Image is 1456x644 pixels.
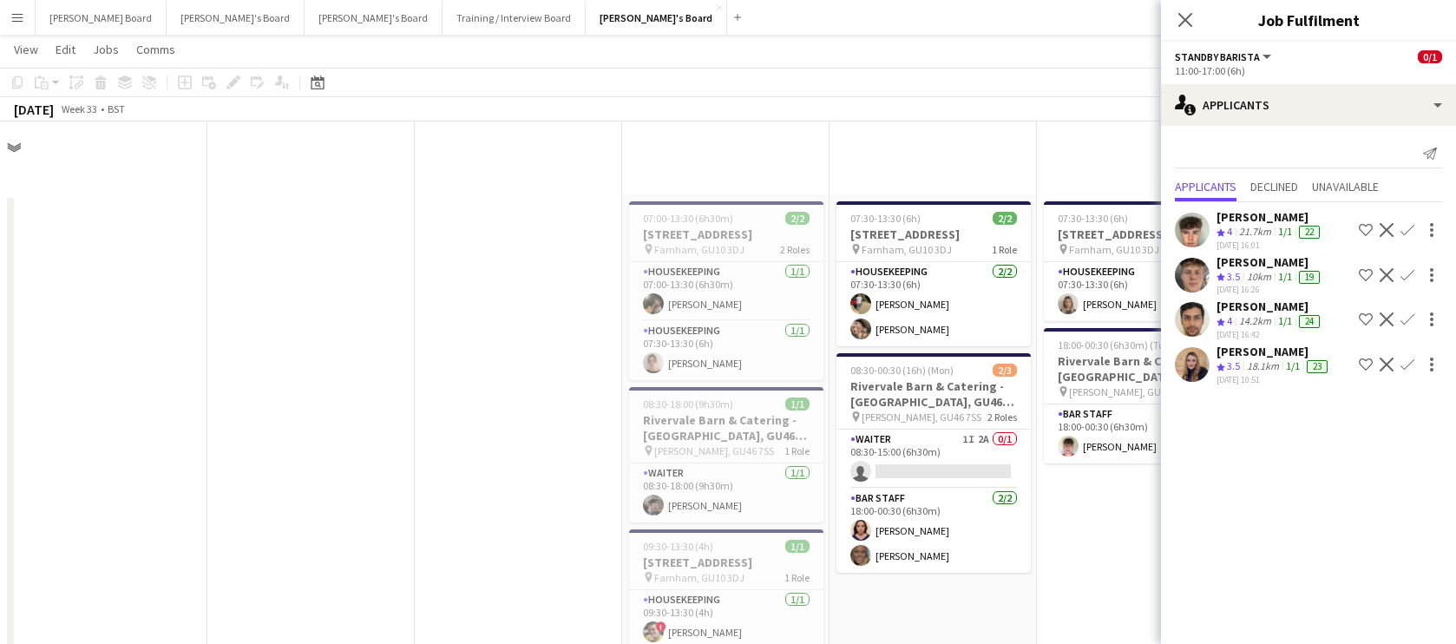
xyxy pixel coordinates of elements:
[93,42,119,57] span: Jobs
[1175,50,1260,63] span: STANDBY BARISTA
[836,201,1031,346] app-job-card: 07:30-13:30 (6h)2/2[STREET_ADDRESS] Farnham, GU10 3DJ1 RoleHousekeeping2/207:30-13:30 (6h)[PERSON...
[785,212,810,225] span: 2/2
[586,1,727,35] button: [PERSON_NAME]'s Board
[1044,404,1238,463] app-card-role: BAR STAFF1/118:00-00:30 (6h30m)[PERSON_NAME]
[785,540,810,553] span: 1/1
[1236,225,1275,240] div: 21.7km
[629,555,823,570] h3: [STREET_ADDRESS]
[14,101,54,118] div: [DATE]
[1217,254,1323,270] div: [PERSON_NAME]
[654,243,744,256] span: Farnham, GU10 3DJ
[785,398,810,411] span: 1/1
[1278,225,1292,238] app-skills-label: 1/1
[987,411,1017,424] span: 2 Roles
[1217,284,1323,295] div: [DATE] 16:26
[1312,181,1379,193] span: Unavailable
[850,364,954,377] span: 08:30-00:30 (16h) (Mon)
[643,212,733,225] span: 07:00-13:30 (6h30m)
[1044,262,1238,321] app-card-role: Housekeeping1/107:30-13:30 (6h)[PERSON_NAME]
[1227,314,1232,327] span: 4
[1236,314,1275,329] div: 14.2km
[629,387,823,522] app-job-card: 08:30-18:00 (9h30m)1/1Rivervale Barn & Catering - [GEOGRAPHIC_DATA], GU46 7SS [PERSON_NAME], GU46...
[1217,374,1331,385] div: [DATE] 10:51
[1058,212,1128,225] span: 07:30-13:30 (6h)
[1286,359,1300,372] app-skills-label: 1/1
[836,489,1031,573] app-card-role: BAR STAFF2/218:00-00:30 (6h30m)[PERSON_NAME][PERSON_NAME]
[836,430,1031,489] app-card-role: Waiter1I2A0/108:30-15:00 (6h30m)
[656,621,666,632] span: !
[1299,315,1320,328] div: 24
[1250,181,1298,193] span: Declined
[7,38,45,61] a: View
[836,353,1031,573] app-job-card: 08:30-00:30 (16h) (Mon)2/3Rivervale Barn & Catering - [GEOGRAPHIC_DATA], GU46 7SS [PERSON_NAME], ...
[1299,226,1320,239] div: 22
[1175,50,1274,63] button: STANDBY BARISTA
[629,262,823,321] app-card-role: Housekeeping1/107:00-13:30 (6h30m)[PERSON_NAME]
[167,1,305,35] button: [PERSON_NAME]'s Board
[136,42,175,57] span: Comms
[1217,209,1323,225] div: [PERSON_NAME]
[643,540,713,553] span: 09:30-13:30 (4h)
[993,212,1017,225] span: 2/2
[1217,344,1331,359] div: [PERSON_NAME]
[129,38,182,61] a: Comms
[108,102,125,115] div: BST
[850,212,921,225] span: 07:30-13:30 (6h)
[654,571,744,584] span: Farnham, GU10 3DJ
[49,38,82,61] a: Edit
[993,364,1017,377] span: 2/3
[1278,314,1292,327] app-skills-label: 1/1
[1161,84,1456,126] div: Applicants
[654,444,774,457] span: [PERSON_NAME], GU46 7SS
[14,42,38,57] span: View
[1044,353,1238,384] h3: Rivervale Barn & Catering - [GEOGRAPHIC_DATA], GU46 7SS
[784,571,810,584] span: 1 Role
[862,243,952,256] span: Farnham, GU10 3DJ
[643,398,733,411] span: 08:30-18:00 (9h30m)
[36,1,167,35] button: [PERSON_NAME] Board
[1227,270,1240,283] span: 3.5
[1227,359,1240,372] span: 3.5
[1044,328,1238,463] app-job-card: 18:00-00:30 (6h30m) (Tue)1/1Rivervale Barn & Catering - [GEOGRAPHIC_DATA], GU46 7SS [PERSON_NAME]...
[629,321,823,380] app-card-role: Housekeeping1/107:30-13:30 (6h)[PERSON_NAME]
[836,227,1031,242] h3: [STREET_ADDRESS]
[1161,9,1456,31] h3: Job Fulfilment
[780,243,810,256] span: 2 Roles
[1243,359,1282,374] div: 18.1km
[992,243,1017,256] span: 1 Role
[1175,64,1442,77] div: 11:00-17:00 (6h)
[1299,271,1320,284] div: 19
[1069,243,1159,256] span: Farnham, GU10 3DJ
[305,1,443,35] button: [PERSON_NAME]'s Board
[1217,299,1323,314] div: [PERSON_NAME]
[629,412,823,444] h3: Rivervale Barn & Catering - [GEOGRAPHIC_DATA], GU46 7SS
[836,378,1031,410] h3: Rivervale Barn & Catering - [GEOGRAPHIC_DATA], GU46 7SS
[836,262,1031,346] app-card-role: Housekeeping2/207:30-13:30 (6h)[PERSON_NAME][PERSON_NAME]
[784,444,810,457] span: 1 Role
[1044,227,1238,242] h3: [STREET_ADDRESS]
[1175,181,1236,193] span: Applicants
[1058,338,1173,352] span: 18:00-00:30 (6h30m) (Tue)
[629,463,823,522] app-card-role: Waiter1/108:30-18:00 (9h30m)[PERSON_NAME]
[1217,329,1323,340] div: [DATE] 16:42
[1217,240,1323,251] div: [DATE] 16:01
[443,1,586,35] button: Training / Interview Board
[86,38,126,61] a: Jobs
[1418,50,1442,63] span: 0/1
[1307,360,1328,373] div: 23
[629,201,823,380] app-job-card: 07:00-13:30 (6h30m)2/2[STREET_ADDRESS] Farnham, GU10 3DJ2 RolesHousekeeping1/107:00-13:30 (6h30m)...
[629,227,823,242] h3: [STREET_ADDRESS]
[1069,385,1189,398] span: [PERSON_NAME], GU46 7SS
[1044,201,1238,321] app-job-card: 07:30-13:30 (6h)1/1[STREET_ADDRESS] Farnham, GU10 3DJ1 RoleHousekeeping1/107:30-13:30 (6h)[PERSON...
[1227,225,1232,238] span: 4
[56,42,75,57] span: Edit
[57,102,101,115] span: Week 33
[1243,270,1275,285] div: 10km
[1278,270,1292,283] app-skills-label: 1/1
